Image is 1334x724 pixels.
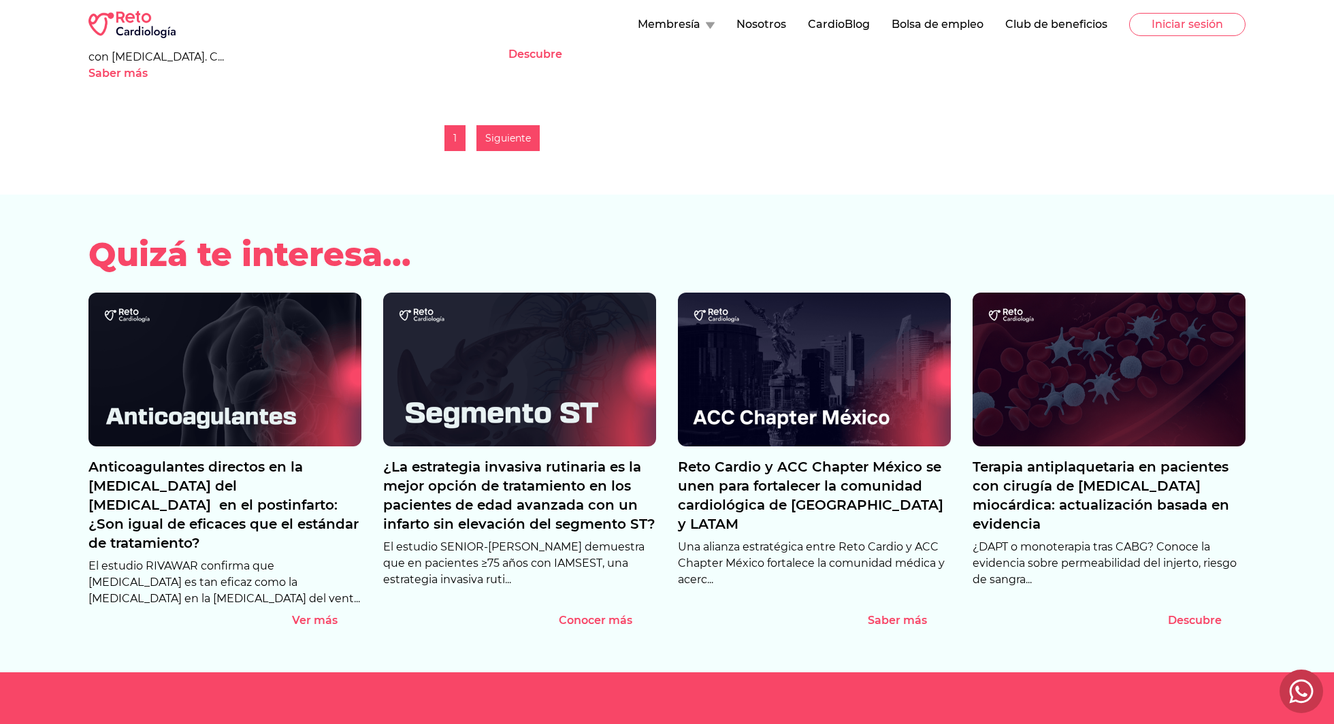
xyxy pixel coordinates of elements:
[973,457,1246,539] a: Terapia antiplaquetaria en pacientes con cirugía de [MEDICAL_DATA] miocárdica: actualización basa...
[1168,612,1246,629] button: Descubre
[88,33,476,65] p: La [MEDICAL_DATA] es clave en el tratamiento de pacientes diabéticos con [MEDICAL_DATA]. C...
[678,612,951,629] a: Saber más
[292,612,361,629] button: Ver más
[508,46,896,63] a: Descubre
[88,238,1246,271] h2: Quizá te interesa...
[678,457,951,539] a: Reto Cardio y ACC Chapter México se unen para fortalecer la comunidad cardiológica de [GEOGRAPHIC...
[559,612,632,629] p: Conocer más
[559,612,656,629] button: Conocer más
[508,46,586,63] button: Descubre
[973,457,1246,533] p: Terapia antiplaquetaria en pacientes con cirugía de [MEDICAL_DATA] miocárdica: actualización basa...
[88,65,476,82] a: Saber más
[383,612,656,629] a: Conocer más
[383,539,656,588] p: El estudio SENIOR-[PERSON_NAME] demuestra que en pacientes ≥75 años con IAMSEST, una estrategia i...
[88,457,361,558] a: Anticoagulantes directos en la [MEDICAL_DATA] del [MEDICAL_DATA] en el postinfarto: ¿Son igual de...
[476,125,540,151] div: Siguiente
[88,11,176,38] img: RETO Cardio Logo
[88,612,361,629] a: Ver más
[383,457,656,533] p: ¿La estrategia invasiva rutinaria es la mejor opción de tratamiento en los pacientes de edad avan...
[678,539,951,588] p: Una alianza estratégica entre Reto Cardio y ACC Chapter México fortalece la comunidad médica y ac...
[88,65,148,82] p: Saber más
[1168,612,1222,629] p: Descubre
[808,16,870,33] button: CardioBlog
[88,457,361,553] p: Anticoagulantes directos en la [MEDICAL_DATA] del [MEDICAL_DATA] en el postinfarto: ¿Son igual de...
[383,293,656,446] img: ¿La estrategia invasiva rutinaria es la mejor opción de tratamiento en los pacientes de edad avan...
[88,65,172,82] button: Saber más
[638,16,715,33] button: Membresía
[973,539,1246,588] p: ¿DAPT o monoterapia tras CABG? Conoce la evidencia sobre permeabilidad del injerto, riesgo de san...
[736,16,786,33] button: Nosotros
[383,457,656,539] a: ¿La estrategia invasiva rutinaria es la mejor opción de tratamiento en los pacientes de edad avan...
[678,457,951,533] p: Reto Cardio y ACC Chapter México se unen para fortalecer la comunidad cardiológica de [GEOGRAPHIC...
[1005,16,1107,33] button: Club de beneficios
[868,612,951,629] button: Saber más
[88,293,361,446] img: Anticoagulantes directos en la trombosis del ventrículo izquierdo en el postinfarto: ¿Son igual d...
[508,46,562,63] p: Descubre
[868,612,927,629] p: Saber más
[678,293,951,446] img: Reto Cardio y ACC Chapter México se unen para fortalecer la comunidad cardiológica de México y LATAM
[444,125,466,151] div: 1
[292,612,338,629] p: Ver más
[973,612,1246,629] a: Descubre
[88,558,361,607] p: El estudio RIVAWAR confirma que [MEDICAL_DATA] es tan eficaz como la [MEDICAL_DATA] en la [MEDICA...
[1129,13,1246,36] button: Iniciar sesión
[973,293,1246,446] img: Terapia antiplaquetaria en pacientes con cirugía de revascularización miocárdica: actualización b...
[892,16,983,33] button: Bolsa de empleo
